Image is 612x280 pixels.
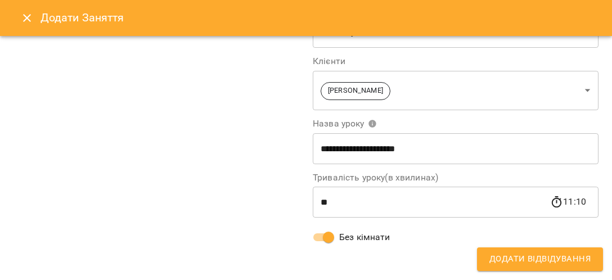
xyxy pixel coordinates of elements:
[40,9,598,26] h6: Додати Заняття
[313,119,377,128] span: Назва уроку
[13,4,40,31] button: Close
[321,85,390,96] span: [PERSON_NAME]
[313,70,598,110] div: [PERSON_NAME]
[313,173,598,182] label: Тривалість уроку(в хвилинах)
[313,57,598,66] label: Клієнти
[339,231,390,244] span: Без кімнати
[477,247,603,271] button: Додати Відвідування
[368,119,377,128] svg: Вкажіть назву уроку або виберіть клієнтів
[489,252,591,267] span: Додати Відвідування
